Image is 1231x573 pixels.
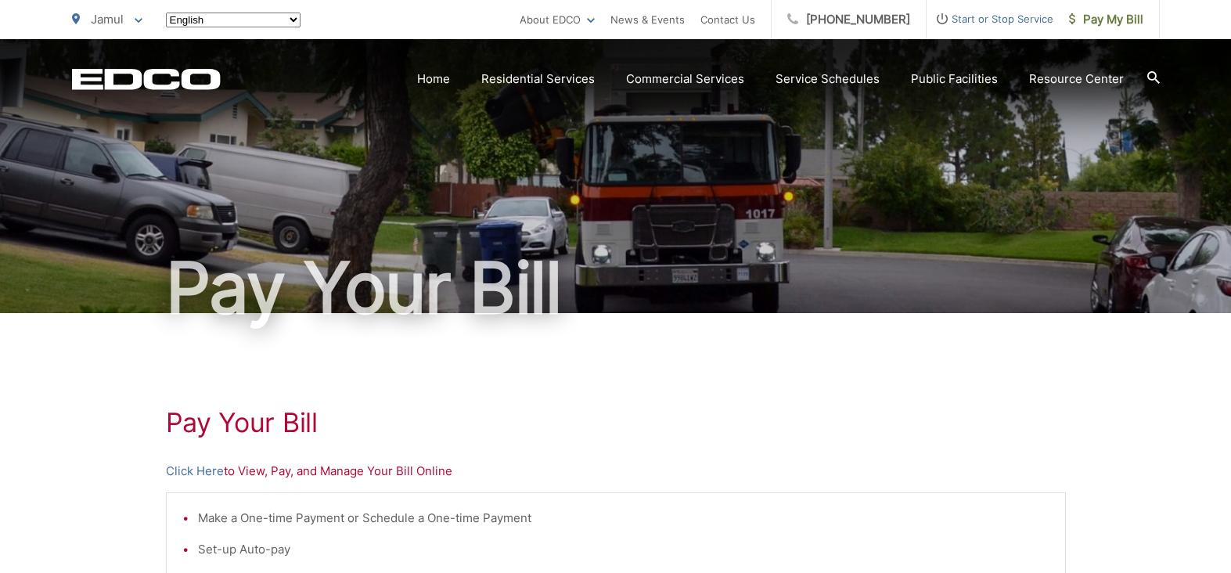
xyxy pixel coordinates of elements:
[776,70,880,88] a: Service Schedules
[417,70,450,88] a: Home
[166,13,301,27] select: Select a language
[481,70,595,88] a: Residential Services
[166,407,1066,438] h1: Pay Your Bill
[166,462,1066,481] p: to View, Pay, and Manage Your Bill Online
[72,249,1160,327] h1: Pay Your Bill
[610,10,685,29] a: News & Events
[626,70,744,88] a: Commercial Services
[198,509,1049,528] li: Make a One-time Payment or Schedule a One-time Payment
[72,68,221,90] a: EDCD logo. Return to the homepage.
[166,462,224,481] a: Click Here
[1029,70,1124,88] a: Resource Center
[520,10,595,29] a: About EDCO
[198,540,1049,559] li: Set-up Auto-pay
[1069,10,1143,29] span: Pay My Bill
[91,12,124,27] span: Jamul
[700,10,755,29] a: Contact Us
[911,70,998,88] a: Public Facilities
